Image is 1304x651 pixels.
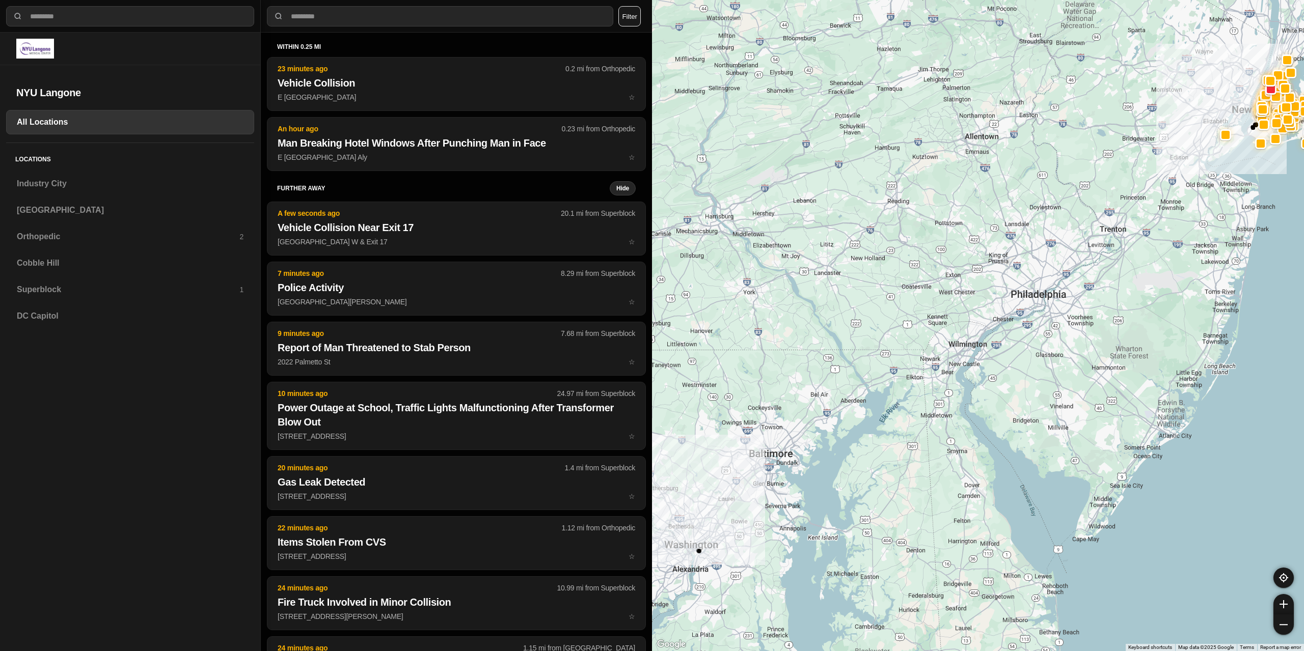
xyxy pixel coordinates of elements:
h2: NYU Langone [16,86,244,100]
img: search [13,11,23,21]
button: 7 minutes ago8.29 mi from SuperblockPolice Activity[GEOGRAPHIC_DATA][PERSON_NAME]star [267,262,646,316]
img: recenter [1279,573,1288,582]
span: star [629,612,635,620]
a: 20 minutes ago1.4 mi from SuperblockGas Leak Detected[STREET_ADDRESS]star [267,492,646,500]
h5: Locations [6,143,254,172]
p: 20 minutes ago [278,463,565,473]
p: 10.99 mi from Superblock [557,583,635,593]
h3: Superblock [17,284,239,296]
h2: Gas Leak Detected [278,475,635,489]
a: 24 minutes ago10.99 mi from SuperblockFire Truck Involved in Minor Collision[STREET_ADDRESS][PERS... [267,612,646,620]
a: 9 minutes ago7.68 mi from SuperblockReport of Man Threatened to Stab Person2022 Palmetto Ststar [267,357,646,366]
a: Report a map error [1260,644,1301,650]
img: zoom-in [1280,600,1288,608]
button: An hour ago0.23 mi from OrthopedicMan Breaking Hotel Windows After Punching Man in FaceE [GEOGRAP... [267,117,646,171]
h3: DC Capitol [17,310,243,322]
a: DC Capitol [6,304,254,328]
span: star [629,298,635,306]
h2: Vehicle Collision Near Exit 17 [278,220,635,235]
span: star [629,552,635,560]
p: 7 minutes ago [278,268,561,278]
a: 23 minutes ago0.2 mi from OrthopedicVehicle CollisionE [GEOGRAPHIC_DATA]star [267,93,646,101]
a: [GEOGRAPHIC_DATA] [6,198,254,222]
p: 0.2 mi from Orthopedic [565,64,635,74]
a: A few seconds ago20.1 mi from SuperblockVehicle Collision Near Exit 17[GEOGRAPHIC_DATA] W & Exit ... [267,237,646,246]
h2: Power Outage at School, Traffic Lights Malfunctioning After Transformer Blow Out [278,401,635,429]
h3: Orthopedic [17,231,239,243]
a: 7 minutes ago8.29 mi from SuperblockPolice Activity[GEOGRAPHIC_DATA][PERSON_NAME]star [267,297,646,306]
img: logo [16,39,54,59]
img: Google [655,638,688,651]
p: [GEOGRAPHIC_DATA] W & Exit 17 [278,237,635,247]
p: 24 minutes ago [278,583,557,593]
a: Terms [1240,644,1254,650]
p: E [GEOGRAPHIC_DATA] Aly [278,152,635,162]
p: 1.12 mi from Orthopedic [562,523,635,533]
p: An hour ago [278,124,562,134]
a: Superblock1 [6,277,254,302]
p: 10 minutes ago [278,388,557,399]
h3: Industry City [17,178,243,190]
a: An hour ago0.23 mi from OrthopedicMan Breaking Hotel Windows After Punching Man in FaceE [GEOGRAP... [267,153,646,161]
p: 7.68 mi from Superblock [561,328,635,338]
button: 20 minutes ago1.4 mi from SuperblockGas Leak Detected[STREET_ADDRESS]star [267,456,646,510]
button: 10 minutes ago24.97 mi from SuperblockPower Outage at School, Traffic Lights Malfunctioning After... [267,382,646,450]
button: 23 minutes ago0.2 mi from OrthopedicVehicle CollisionE [GEOGRAPHIC_DATA]star [267,57,646,111]
button: 22 minutes ago1.12 mi from OrthopedicItems Stolen From CVS[STREET_ADDRESS]star [267,516,646,570]
h3: All Locations [17,116,243,128]
span: star [629,238,635,246]
p: 23 minutes ago [278,64,565,74]
a: Industry City [6,172,254,196]
p: [STREET_ADDRESS][PERSON_NAME] [278,611,635,621]
p: 0.23 mi from Orthopedic [562,124,635,134]
a: All Locations [6,110,254,134]
span: star [629,93,635,101]
h3: Cobble Hill [17,257,243,269]
p: 2022 Palmetto St [278,357,635,367]
h2: Report of Man Threatened to Stab Person [278,341,635,355]
p: 24.97 mi from Superblock [557,388,635,399]
p: 9 minutes ago [278,328,561,338]
p: [STREET_ADDRESS] [278,551,635,561]
button: zoom-out [1273,614,1294,635]
h2: Fire Truck Involved in Minor Collision [278,595,635,609]
span: star [629,432,635,440]
button: 9 minutes ago7.68 mi from SuperblockReport of Man Threatened to Stab Person2022 Palmetto Ststar [267,322,646,376]
p: A few seconds ago [278,208,561,218]
span: Map data ©2025 Google [1178,644,1234,650]
p: 2 [239,232,243,242]
h2: Vehicle Collision [278,76,635,90]
h5: further away [277,184,610,192]
p: [GEOGRAPHIC_DATA][PERSON_NAME] [278,297,635,307]
p: 8.29 mi from Superblock [561,268,635,278]
button: 24 minutes ago10.99 mi from SuperblockFire Truck Involved in Minor Collision[STREET_ADDRESS][PERS... [267,576,646,630]
button: zoom-in [1273,594,1294,614]
span: star [629,492,635,500]
h2: Man Breaking Hotel Windows After Punching Man in Face [278,136,635,150]
a: Open this area in Google Maps (opens a new window) [655,638,688,651]
p: 1 [239,285,243,295]
a: 10 minutes ago24.97 mi from SuperblockPower Outage at School, Traffic Lights Malfunctioning After... [267,432,646,440]
span: star [629,358,635,366]
a: Orthopedic2 [6,224,254,249]
button: A few seconds ago20.1 mi from SuperblockVehicle Collision Near Exit 17[GEOGRAPHIC_DATA] W & Exit ... [267,202,646,256]
a: 22 minutes ago1.12 mi from OrthopedicItems Stolen From CVS[STREET_ADDRESS]star [267,552,646,560]
p: 22 minutes ago [278,523,562,533]
h2: Police Activity [278,280,635,295]
h5: within 0.25 mi [277,43,636,51]
p: E [GEOGRAPHIC_DATA] [278,92,635,102]
button: Keyboard shortcuts [1128,644,1172,651]
img: search [274,11,284,21]
p: [STREET_ADDRESS] [278,431,635,441]
h3: [GEOGRAPHIC_DATA] [17,204,243,216]
small: Hide [616,184,629,192]
button: recenter [1273,568,1294,588]
button: Filter [618,6,641,26]
h2: Items Stolen From CVS [278,535,635,549]
p: 20.1 mi from Superblock [561,208,635,218]
p: 1.4 mi from Superblock [565,463,635,473]
button: Hide [610,181,636,195]
a: Cobble Hill [6,251,254,275]
img: zoom-out [1280,620,1288,629]
span: star [629,153,635,161]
